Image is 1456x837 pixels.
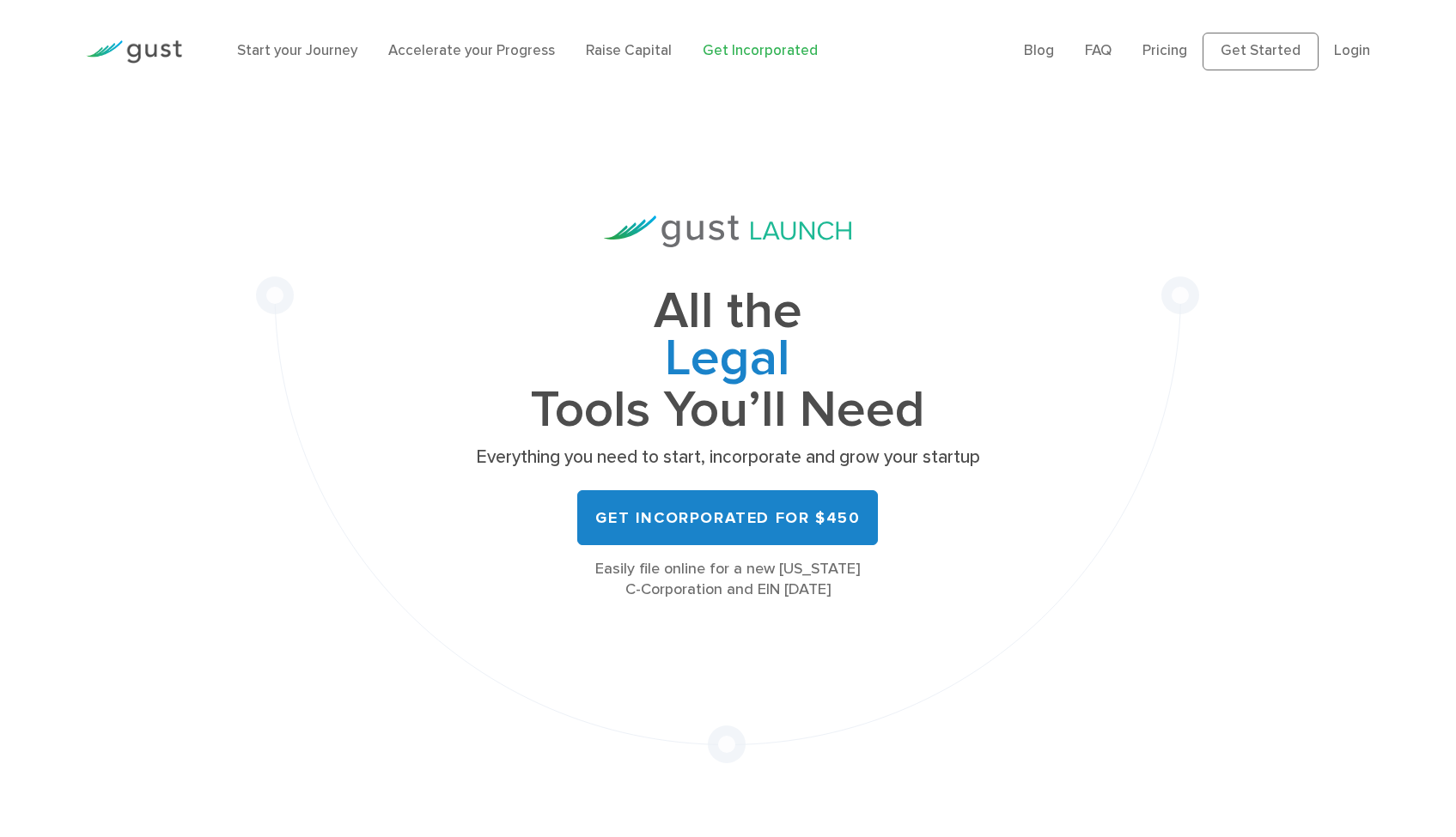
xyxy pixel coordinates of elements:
[703,42,818,59] a: Get Incorporated
[1203,33,1319,70] a: Get Started
[470,288,985,434] h1: All the Tools You’ll Need
[1334,42,1370,59] a: Login
[470,559,985,600] div: Easily file online for a new [US_STATE] C-Corporation and EIN [DATE]
[237,42,357,59] a: Start your Journey
[1142,42,1187,59] a: Pricing
[470,336,985,387] span: Legal
[1024,42,1054,59] a: Blog
[470,446,985,470] p: Everything you need to start, incorporate and grow your startup
[388,42,555,59] a: Accelerate your Progress
[1085,42,1112,59] a: FAQ
[577,490,878,545] a: Get Incorporated for $450
[586,42,672,59] a: Raise Capital
[604,215,851,247] img: Gust Launch Logo
[86,40,182,64] img: Gust Logo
